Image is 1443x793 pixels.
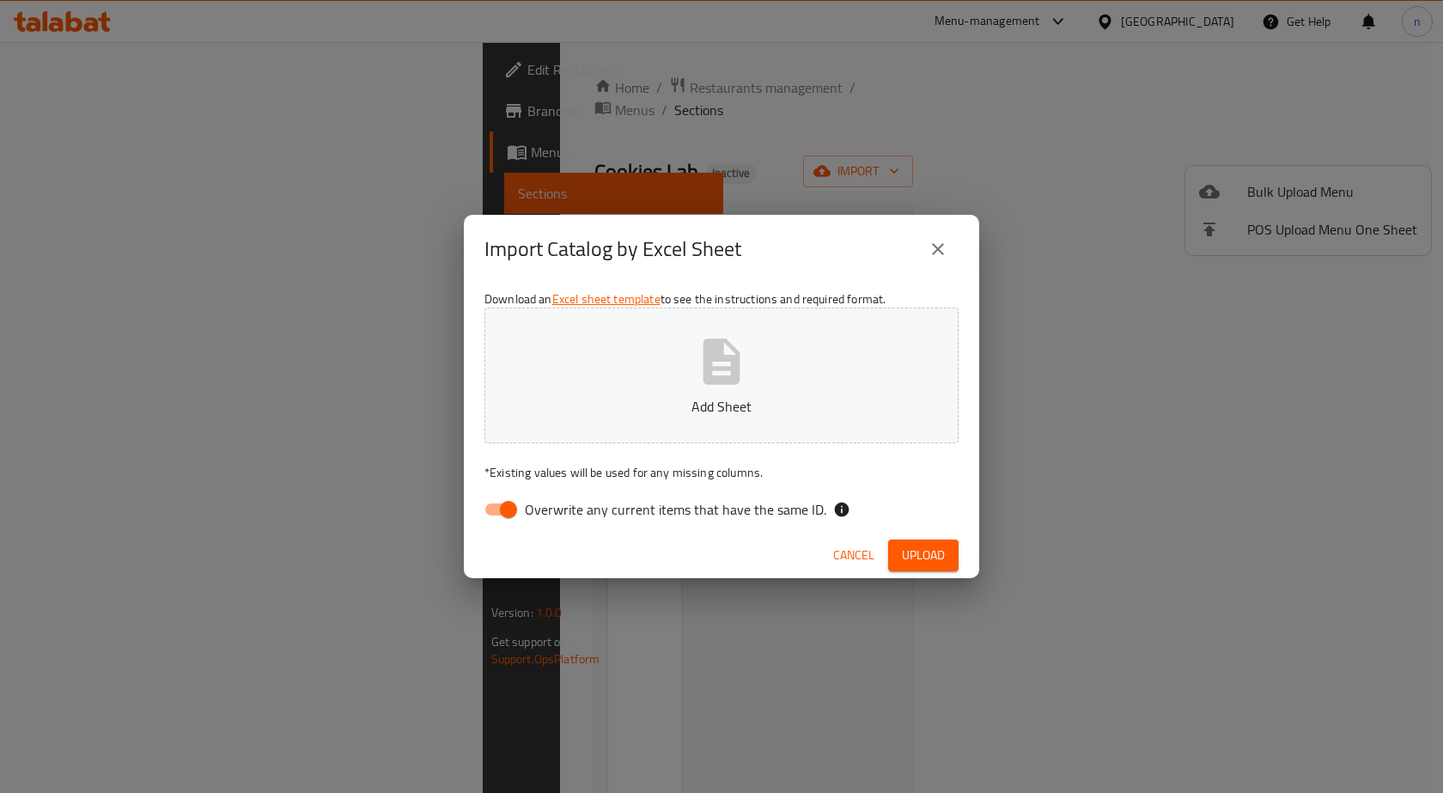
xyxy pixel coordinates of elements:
[902,545,945,566] span: Upload
[511,396,932,417] p: Add Sheet
[552,288,661,310] a: Excel sheet template
[484,308,959,443] button: Add Sheet
[833,501,850,518] svg: If the overwrite option isn't selected, then the items that match an existing ID will be ignored ...
[888,540,959,571] button: Upload
[464,284,979,533] div: Download an to see the instructions and required format.
[826,540,881,571] button: Cancel
[833,545,874,566] span: Cancel
[484,464,959,481] p: Existing values will be used for any missing columns.
[525,499,826,520] span: Overwrite any current items that have the same ID.
[484,235,741,263] h2: Import Catalog by Excel Sheet
[917,229,959,270] button: close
